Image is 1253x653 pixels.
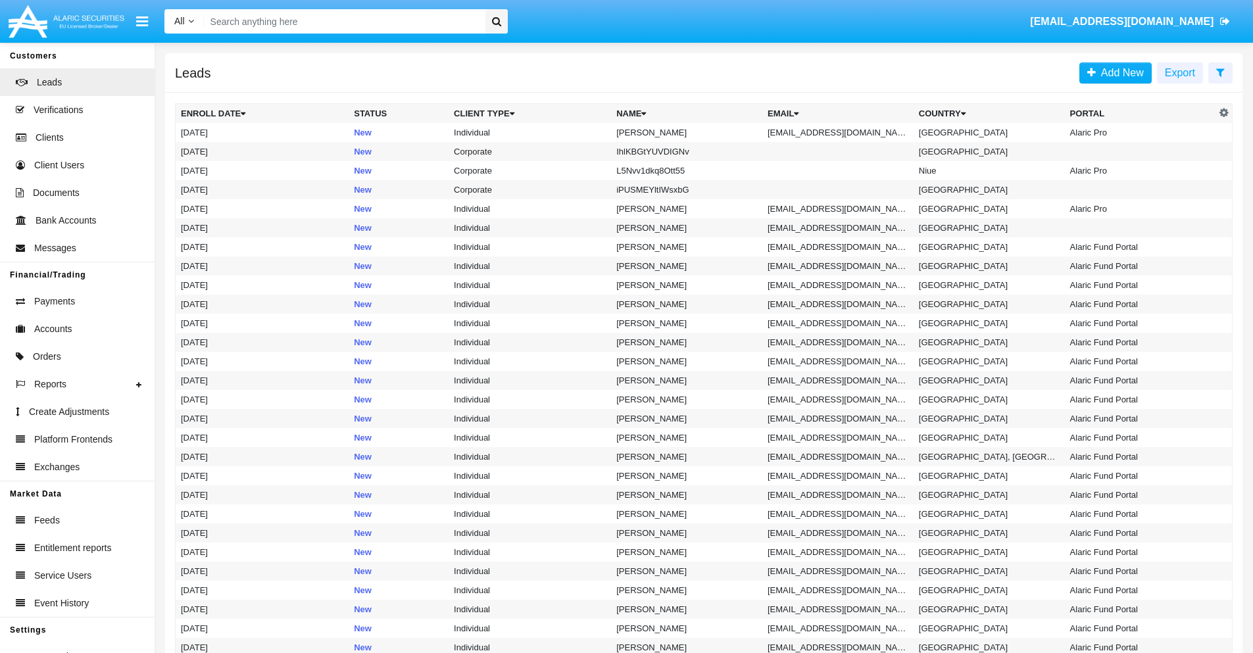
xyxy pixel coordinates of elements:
td: Alaric Fund Portal [1065,562,1216,581]
span: All [174,16,185,26]
td: [EMAIL_ADDRESS][DOMAIN_NAME] [762,523,914,543]
td: [EMAIL_ADDRESS][DOMAIN_NAME] [762,295,914,314]
span: Client Users [34,158,84,172]
td: [DATE] [176,485,349,504]
td: [PERSON_NAME] [611,485,762,504]
td: [DATE] [176,314,349,333]
td: Individual [449,600,611,619]
td: [PERSON_NAME] [611,123,762,142]
td: Individual [449,276,611,295]
td: [DATE] [176,581,349,600]
td: Individual [449,123,611,142]
td: Alaric Fund Portal [1065,485,1216,504]
td: New [349,371,449,390]
td: [DATE] [176,428,349,447]
td: Individual [449,543,611,562]
td: Alaric Fund Portal [1065,371,1216,390]
span: Orders [33,350,61,364]
td: [EMAIL_ADDRESS][DOMAIN_NAME] [762,409,914,428]
span: Bank Accounts [36,214,97,228]
th: Name [611,104,762,124]
td: Individual [449,581,611,600]
img: Logo image [7,2,126,41]
td: [GEOGRAPHIC_DATA] [914,333,1065,352]
td: Individual [449,199,611,218]
td: [DATE] [176,371,349,390]
td: New [349,314,449,333]
td: New [349,485,449,504]
td: New [349,352,449,371]
td: [GEOGRAPHIC_DATA] [914,295,1065,314]
td: [EMAIL_ADDRESS][DOMAIN_NAME] [762,428,914,447]
td: Corporate [449,161,611,180]
td: [DATE] [176,390,349,409]
td: [EMAIL_ADDRESS][DOMAIN_NAME] [762,466,914,485]
span: Payments [34,295,75,308]
th: Portal [1065,104,1216,124]
td: [GEOGRAPHIC_DATA] [914,123,1065,142]
a: All [164,14,204,28]
span: Add New [1096,67,1144,78]
td: [EMAIL_ADDRESS][DOMAIN_NAME] [762,199,914,218]
td: [EMAIL_ADDRESS][DOMAIN_NAME] [762,333,914,352]
td: [GEOGRAPHIC_DATA] [914,371,1065,390]
a: [EMAIL_ADDRESS][DOMAIN_NAME] [1024,3,1237,40]
td: [GEOGRAPHIC_DATA] [914,180,1065,199]
td: [EMAIL_ADDRESS][DOMAIN_NAME] [762,352,914,371]
td: Individual [449,619,611,638]
td: Alaric Pro [1065,123,1216,142]
td: IhlKBGtYUVDIGNv [611,142,762,161]
span: Accounts [34,322,72,336]
td: Niue [914,161,1065,180]
td: Alaric Fund Portal [1065,543,1216,562]
td: [GEOGRAPHIC_DATA] [914,256,1065,276]
span: Create Adjustments [29,405,109,419]
td: Alaric Pro [1065,199,1216,218]
th: Enroll Date [176,104,349,124]
td: [DATE] [176,180,349,199]
td: New [349,523,449,543]
span: Clients [36,131,64,145]
td: iPUSMEYltIWsxbG [611,180,762,199]
td: [GEOGRAPHIC_DATA] [914,199,1065,218]
td: [EMAIL_ADDRESS][DOMAIN_NAME] [762,218,914,237]
td: [GEOGRAPHIC_DATA], [GEOGRAPHIC_DATA] [914,447,1065,466]
span: Messages [34,241,76,255]
td: [EMAIL_ADDRESS][DOMAIN_NAME] [762,237,914,256]
td: New [349,562,449,581]
td: Alaric Fund Portal [1065,352,1216,371]
td: [DATE] [176,218,349,237]
span: [EMAIL_ADDRESS][DOMAIN_NAME] [1030,16,1214,27]
td: [DATE] [176,619,349,638]
input: Search [204,9,481,34]
td: [PERSON_NAME] [611,543,762,562]
button: Export [1157,62,1203,84]
span: Export [1165,67,1195,78]
td: [GEOGRAPHIC_DATA] [914,562,1065,581]
td: [DATE] [176,504,349,523]
td: New [349,619,449,638]
td: [DATE] [176,447,349,466]
td: [EMAIL_ADDRESS][DOMAIN_NAME] [762,390,914,409]
td: Alaric Fund Portal [1065,504,1216,523]
th: Country [914,104,1065,124]
td: [PERSON_NAME] [611,428,762,447]
td: New [349,295,449,314]
td: New [349,161,449,180]
td: New [349,256,449,276]
td: [GEOGRAPHIC_DATA] [914,600,1065,619]
td: [PERSON_NAME] [611,600,762,619]
td: Alaric Fund Portal [1065,256,1216,276]
td: Alaric Fund Portal [1065,619,1216,638]
th: Status [349,104,449,124]
td: [DATE] [176,276,349,295]
span: Feeds [34,514,60,527]
td: [EMAIL_ADDRESS][DOMAIN_NAME] [762,371,914,390]
td: New [349,504,449,523]
td: Alaric Fund Portal [1065,581,1216,600]
td: Alaric Fund Portal [1065,523,1216,543]
span: Leads [37,76,62,89]
td: [DATE] [176,352,349,371]
td: Alaric Fund Portal [1065,295,1216,314]
td: [GEOGRAPHIC_DATA] [914,276,1065,295]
